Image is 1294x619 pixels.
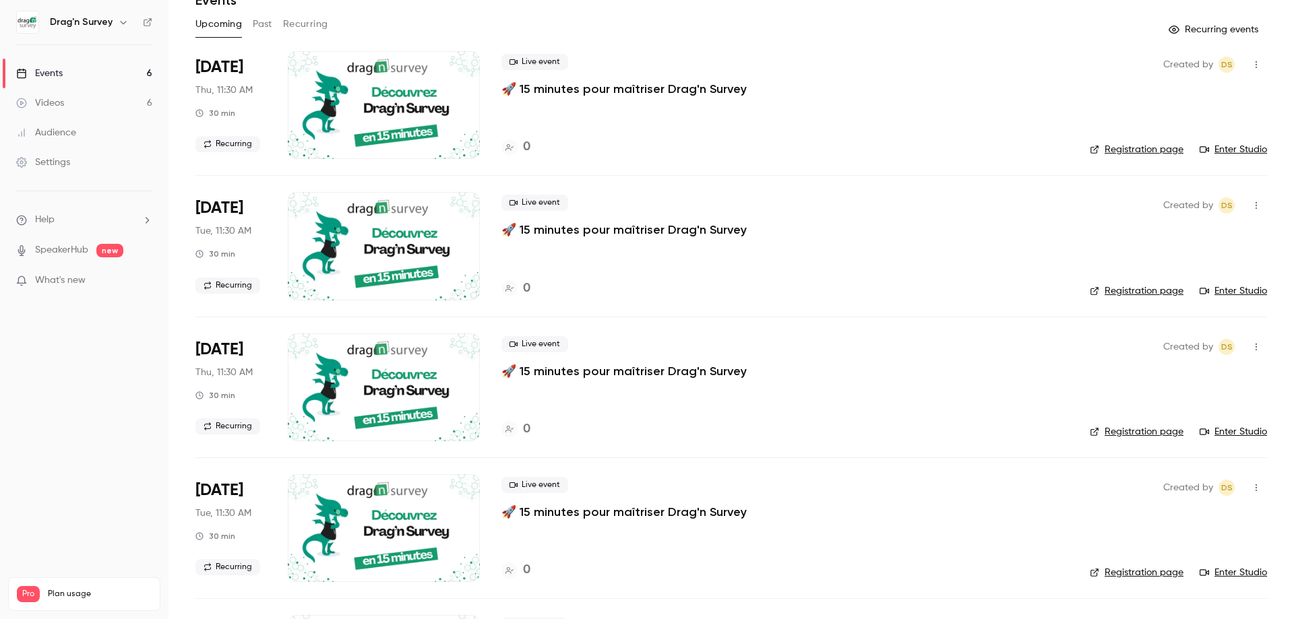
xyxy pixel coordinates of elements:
div: Oct 21 Tue, 11:30 AM (Europe/Paris) [195,474,266,582]
span: Created by [1163,480,1213,496]
span: Help [35,213,55,227]
a: Registration page [1090,566,1183,579]
a: SpeakerHub [35,243,88,257]
a: 0 [501,280,530,298]
span: new [96,244,123,257]
span: [DATE] [195,197,243,219]
span: Live event [501,195,568,211]
a: 🚀 15 minutes pour maîtriser Drag'n Survey [501,504,747,520]
a: Registration page [1090,425,1183,438]
span: DS [1221,197,1233,214]
div: 30 min [195,531,235,542]
div: Videos [16,96,64,110]
span: Created by [1163,339,1213,355]
span: Drag'n Survey [1219,197,1235,214]
li: help-dropdown-opener [16,213,152,227]
a: 🚀 15 minutes pour maîtriser Drag'n Survey [501,222,747,238]
span: Drag'n Survey [1219,480,1235,496]
span: [DATE] [195,480,243,501]
span: [DATE] [195,57,243,78]
iframe: Noticeable Trigger [136,275,152,287]
a: Registration page [1090,143,1183,156]
div: 30 min [195,390,235,401]
span: Tue, 11:30 AM [195,224,251,238]
div: Settings [16,156,70,169]
span: DS [1221,480,1233,496]
a: 0 [501,420,530,438]
a: 0 [501,138,530,156]
span: Created by [1163,197,1213,214]
span: Live event [501,54,568,70]
h4: 0 [523,561,530,579]
span: Recurring [195,278,260,294]
span: What's new [35,273,86,288]
div: Events [16,67,63,80]
div: 30 min [195,249,235,259]
a: Enter Studio [1200,566,1267,579]
span: Thu, 11:30 AM [195,366,253,379]
a: Enter Studio [1200,143,1267,156]
div: Oct 9 Thu, 11:30 AM (Europe/Paris) [195,51,266,159]
div: 30 min [195,108,235,119]
img: Drag'n Survey [17,11,38,33]
a: Registration page [1090,284,1183,298]
span: DS [1221,57,1233,73]
span: Recurring [195,418,260,434]
h4: 0 [523,420,530,438]
span: Drag'n Survey [1219,57,1235,73]
span: Plan usage [48,589,152,599]
h4: 0 [523,280,530,298]
span: Tue, 11:30 AM [195,507,251,520]
button: Upcoming [195,13,242,35]
span: Live event [501,477,568,493]
button: Recurring events [1163,19,1267,40]
button: Recurring [283,13,328,35]
span: Recurring [195,136,260,152]
h6: Drag'n Survey [50,15,113,29]
a: 0 [501,561,530,579]
span: DS [1221,339,1233,355]
a: Enter Studio [1200,284,1267,298]
div: Oct 14 Tue, 11:30 AM (Europe/Paris) [195,192,266,300]
div: Audience [16,126,76,139]
span: Pro [17,586,40,602]
h4: 0 [523,138,530,156]
button: Past [253,13,272,35]
span: Thu, 11:30 AM [195,84,253,97]
a: 🚀 15 minutes pour maîtriser Drag'n Survey [501,363,747,379]
span: [DATE] [195,339,243,360]
a: 🚀 15 minutes pour maîtriser Drag'n Survey [501,81,747,97]
span: Created by [1163,57,1213,73]
span: Drag'n Survey [1219,339,1235,355]
span: Live event [501,336,568,352]
span: Recurring [195,559,260,575]
div: Oct 16 Thu, 11:30 AM (Europe/Paris) [195,333,266,441]
a: Enter Studio [1200,425,1267,438]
